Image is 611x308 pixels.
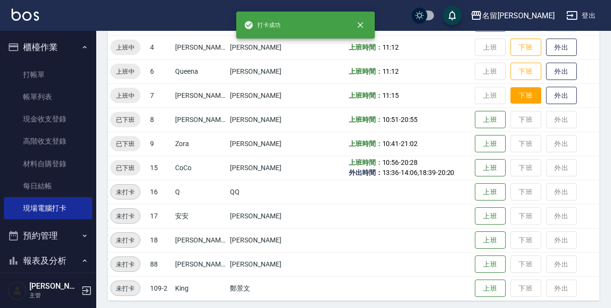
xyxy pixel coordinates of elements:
[382,67,399,75] span: 11:12
[4,197,92,219] a: 現場電腦打卡
[4,248,92,273] button: 報表及分析
[475,135,506,153] button: 上班
[382,159,399,166] span: 10:56
[111,211,140,221] span: 未打卡
[228,156,292,180] td: [PERSON_NAME]
[401,159,418,166] span: 20:28
[173,252,228,276] td: [PERSON_NAME]
[148,276,173,300] td: 109-2
[111,283,140,294] span: 未打卡
[382,169,399,176] span: 13:36
[382,140,399,147] span: 10:41
[111,235,140,245] span: 未打卡
[148,204,173,228] td: 17
[401,116,418,123] span: 20:55
[111,259,140,269] span: 未打卡
[148,35,173,59] td: 4
[173,276,228,300] td: King
[562,7,599,25] button: 登出
[111,187,140,197] span: 未打卡
[4,35,92,60] button: 櫃檯作業
[173,180,228,204] td: Q
[148,252,173,276] td: 88
[148,59,173,83] td: 6
[546,87,577,105] button: 外出
[29,291,78,300] p: 主管
[475,255,506,273] button: 上班
[173,59,228,83] td: Queena
[349,67,382,75] b: 上班時間：
[475,231,506,249] button: 上班
[349,140,382,147] b: 上班時間：
[350,14,371,36] button: close
[382,92,399,99] span: 11:15
[173,35,228,59] td: [PERSON_NAME]
[173,83,228,107] td: [PERSON_NAME]
[4,130,92,152] a: 高階收支登錄
[4,108,92,130] a: 現金收支登錄
[228,204,292,228] td: [PERSON_NAME]
[228,107,292,132] td: [PERSON_NAME]
[4,153,92,175] a: 材料自購登錄
[228,59,292,83] td: [PERSON_NAME]
[110,163,140,173] span: 已下班
[475,159,506,177] button: 上班
[228,180,292,204] td: QQ
[228,83,292,107] td: [PERSON_NAME]
[475,183,506,201] button: 上班
[346,156,472,180] td: - - , -
[349,116,382,123] b: 上班時間：
[546,39,577,56] button: 外出
[443,6,462,25] button: save
[349,43,382,51] b: 上班時間：
[475,207,506,225] button: 上班
[173,228,228,252] td: [PERSON_NAME]
[475,111,506,129] button: 上班
[228,276,292,300] td: 鄭景文
[438,169,455,176] span: 20:20
[546,63,577,80] button: 外出
[173,132,228,156] td: Zora
[12,9,39,21] img: Logo
[346,107,472,132] td: -
[148,132,173,156] td: 9
[349,159,382,166] b: 上班時間：
[510,87,541,104] button: 下班
[228,132,292,156] td: [PERSON_NAME]
[110,91,140,101] span: 上班中
[4,86,92,108] a: 帳單列表
[228,252,292,276] td: [PERSON_NAME]
[401,140,418,147] span: 21:02
[419,169,436,176] span: 18:39
[29,281,78,291] h5: [PERSON_NAME]
[475,280,506,297] button: 上班
[148,107,173,132] td: 8
[482,10,555,22] div: 名留[PERSON_NAME]
[110,115,140,125] span: 已下班
[4,64,92,86] a: 打帳單
[148,83,173,107] td: 7
[382,116,399,123] span: 10:51
[148,228,173,252] td: 18
[173,204,228,228] td: 安安
[148,156,173,180] td: 15
[346,132,472,156] td: -
[401,169,418,176] span: 14:06
[4,223,92,248] button: 預約管理
[173,107,228,132] td: [PERSON_NAME]
[382,43,399,51] span: 11:12
[148,180,173,204] td: 16
[244,20,280,30] span: 打卡成功
[510,63,541,80] button: 下班
[8,281,27,300] img: Person
[4,175,92,197] a: 每日結帳
[467,6,559,26] button: 名留[PERSON_NAME]
[349,92,382,99] b: 上班時間：
[110,42,140,53] span: 上班中
[349,169,382,176] b: 外出時間：
[110,67,140,77] span: 上班中
[510,39,541,56] button: 下班
[228,35,292,59] td: [PERSON_NAME]
[173,156,228,180] td: CoCo
[228,228,292,252] td: [PERSON_NAME]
